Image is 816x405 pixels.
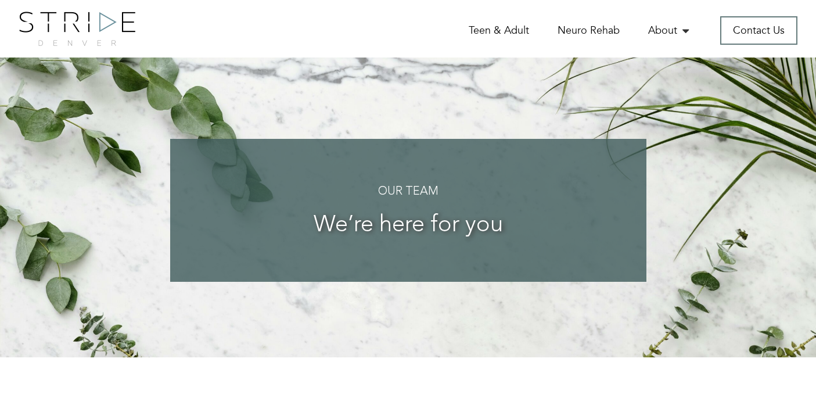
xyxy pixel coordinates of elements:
[469,23,529,38] a: Teen & Adult
[720,16,797,45] a: Contact Us
[648,23,692,38] a: About
[193,213,623,238] h3: We’re here for you
[19,12,135,46] img: logo.png
[558,23,620,38] a: Neuro Rehab
[193,185,623,198] h4: Our Team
